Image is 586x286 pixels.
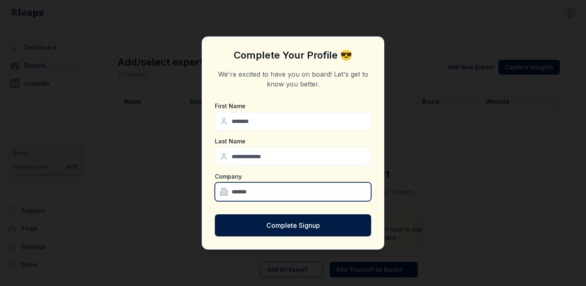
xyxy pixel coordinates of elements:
[215,50,371,61] h3: Complete Your Profile 😎
[215,102,371,110] label: First Name
[215,137,371,145] label: Last Name
[215,173,371,181] label: Company
[215,69,371,89] p: We're excited to have you on board! Let's get to know you better.
[215,214,371,236] button: Complete Signup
